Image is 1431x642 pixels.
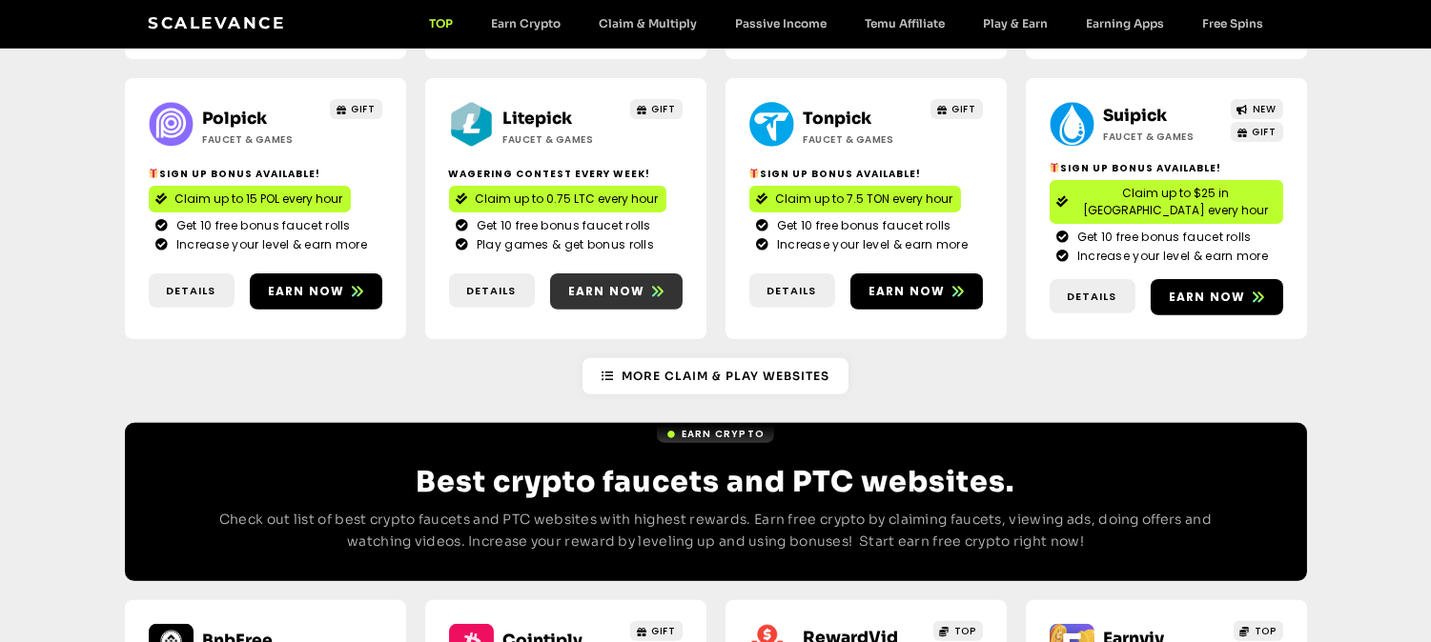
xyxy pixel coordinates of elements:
h2: Faucet & Games [804,132,923,147]
a: Details [149,273,235,309]
span: Earn now [1169,289,1246,306]
h2: Sign Up Bonus Available! [149,167,382,181]
a: Polpick [203,109,268,129]
nav: Menu [411,16,1283,30]
img: 🎁 [149,169,158,178]
span: GIFT [652,102,676,116]
span: Get 10 free bonus faucet rolls [772,217,951,234]
span: Claim up to 7.5 TON every hour [776,191,953,208]
span: GIFT [952,102,976,116]
a: Claim & Multiply [581,16,717,30]
span: More Claim & Play Websites [622,368,829,385]
a: Passive Income [717,16,847,30]
span: Details [167,283,216,299]
span: Claim up to 15 POL every hour [175,191,343,208]
a: TOP [1234,621,1283,641]
a: Earn now [850,273,983,310]
a: Claim up to 7.5 TON every hour [749,186,961,212]
h2: Wagering contest every week! [449,167,683,181]
span: Claim up to $25 in [GEOGRAPHIC_DATA] every hour [1076,185,1276,219]
span: Details [467,283,517,299]
h2: Sign Up Bonus Available! [1050,161,1283,175]
span: Claim up to 0.75 LTC every hour [476,191,659,208]
a: Suipick [1104,106,1168,126]
a: Earn now [550,273,683,310]
a: More Claim & Play Websites [583,358,848,394]
span: Increase your level & earn more [1073,248,1268,265]
a: Details [1050,279,1135,314]
img: 🎁 [749,169,759,178]
span: Details [767,283,817,299]
img: 🎁 [1050,163,1059,172]
a: TOP [411,16,473,30]
a: GIFT [630,621,683,641]
a: Litepick [503,109,573,129]
a: Earning Apps [1068,16,1184,30]
a: GIFT [330,99,382,119]
h2: Faucet & Games [203,132,322,147]
a: NEW [1231,99,1283,119]
span: Earn Crypto [682,427,765,441]
h2: Sign Up Bonus Available! [749,167,983,181]
a: Earn Crypto [473,16,581,30]
a: Earn Crypto [657,425,774,443]
a: Details [449,273,535,309]
span: GIFT [652,624,676,638]
a: Claim up to 0.75 LTC every hour [449,186,666,212]
span: Earn now [869,283,946,300]
span: Increase your level & earn more [772,236,968,253]
a: Earn now [1151,279,1283,315]
h2: Faucet & Games [503,132,623,147]
p: Check out list of best crypto faucets and PTC websites with highest rewards. Earn free crypto by ... [201,509,1231,554]
span: TOP [954,624,976,638]
a: Scalevance [149,13,286,32]
a: TOP [933,621,983,641]
a: Details [749,273,835,309]
span: NEW [1253,102,1277,116]
span: Get 10 free bonus faucet rolls [172,217,351,234]
span: TOP [1255,624,1277,638]
a: GIFT [630,99,683,119]
a: Earn now [250,273,382,310]
span: Get 10 free bonus faucet rolls [472,217,651,234]
a: GIFT [1231,122,1283,142]
span: Get 10 free bonus faucet rolls [1073,229,1252,246]
span: Play games & get bonus rolls [472,236,654,253]
a: Free Spins [1184,16,1283,30]
span: Details [1068,289,1117,305]
a: GIFT [930,99,983,119]
a: Play & Earn [965,16,1068,30]
h2: Best crypto faucets and PTC websites. [201,465,1231,499]
a: Claim up to 15 POL every hour [149,186,351,212]
span: Earn now [568,283,645,300]
a: Claim up to $25 in [GEOGRAPHIC_DATA] every hour [1050,180,1283,224]
span: GIFT [352,102,376,116]
a: Tonpick [804,109,872,129]
a: Temu Affiliate [847,16,965,30]
h2: Faucet & Games [1104,130,1223,144]
span: Increase your level & earn more [172,236,367,253]
span: Earn now [268,283,345,300]
span: GIFT [1253,125,1277,139]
